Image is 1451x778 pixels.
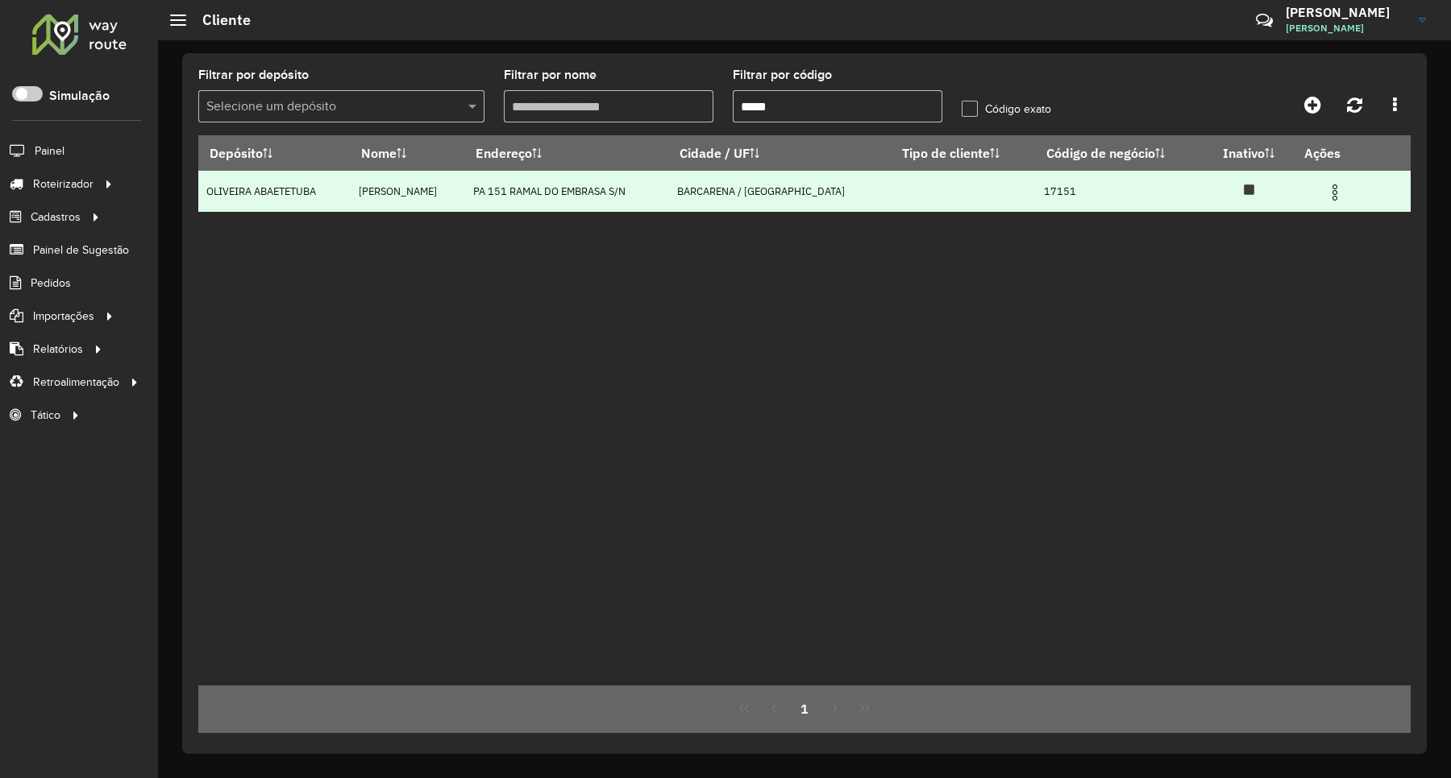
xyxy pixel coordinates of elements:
[198,171,351,212] td: OLIVEIRA ABAETETUBA
[962,101,1051,118] label: Código exato
[351,171,465,212] td: [PERSON_NAME]
[504,65,597,85] label: Filtrar por nome
[33,341,83,358] span: Relatórios
[1286,21,1407,35] span: [PERSON_NAME]
[198,65,309,85] label: Filtrar por depósito
[1247,3,1282,38] a: Contato Rápido
[31,407,60,424] span: Tático
[891,136,1035,171] th: Tipo de cliente
[1035,136,1204,171] th: Código de negócio
[1204,136,1293,171] th: Inativo
[1286,5,1407,20] h3: [PERSON_NAME]
[33,176,94,192] span: Roteirizador
[198,136,351,171] th: Depósito
[351,136,465,171] th: Nome
[33,374,119,391] span: Retroalimentação
[33,242,129,259] span: Painel de Sugestão
[33,308,94,325] span: Importações
[35,143,64,159] span: Painel
[669,171,892,212] td: BARCARENA / [GEOGRAPHIC_DATA]
[789,693,820,724] button: 1
[1293,136,1390,170] th: Ações
[31,275,71,292] span: Pedidos
[465,136,669,171] th: Endereço
[49,86,110,106] label: Simulação
[465,171,669,212] td: PA 151 RAMAL DO EMBRASA S/N
[186,11,251,29] h2: Cliente
[1035,171,1204,212] td: 17151
[733,65,832,85] label: Filtrar por código
[31,209,81,226] span: Cadastros
[669,136,892,171] th: Cidade / UF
